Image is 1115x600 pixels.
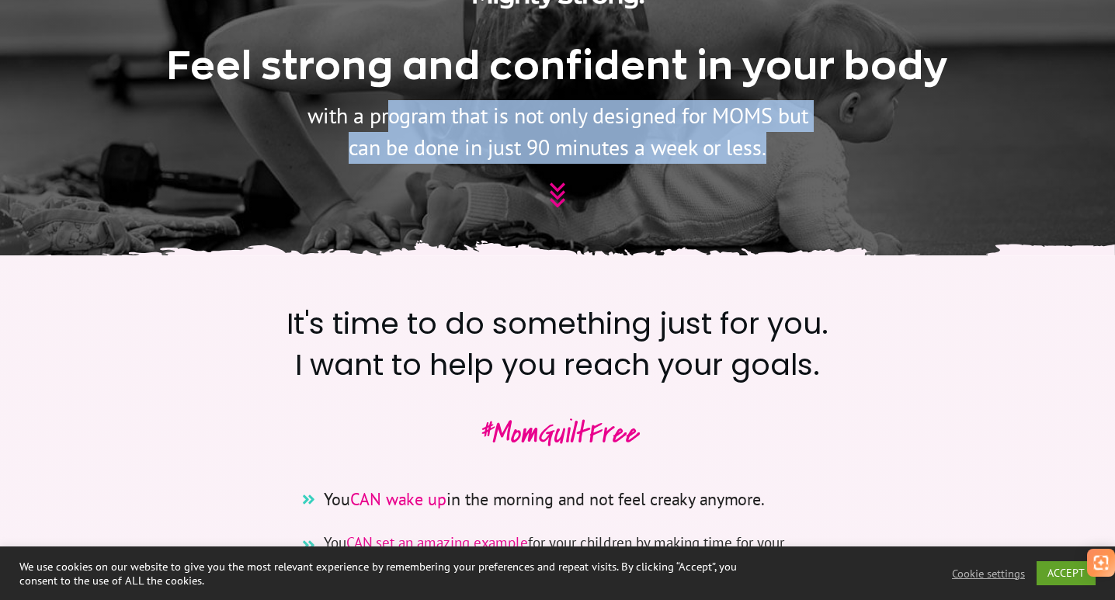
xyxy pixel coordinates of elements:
[1037,561,1096,585] a: ACCEPT
[282,303,833,404] h2: It's time to do something just for you. I want to help you reach your goals.
[952,567,1025,581] a: Cookie settings
[324,484,765,515] span: You in the morning and not feel creaky anymore.
[19,560,773,588] div: We use cookies on our website to give you the most relevant experience by remembering your prefer...
[139,406,976,460] p: #MomGuiltFree
[305,100,810,163] p: with a program that is not only designed for MOMS but can be done in just 90 minutes a week or less.
[346,533,528,552] span: CAN set an amazing example
[350,488,446,510] span: CAN wake up
[167,40,948,99] h1: Feel strong and confident in your body
[324,530,821,582] span: You for your children by making time for your health.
